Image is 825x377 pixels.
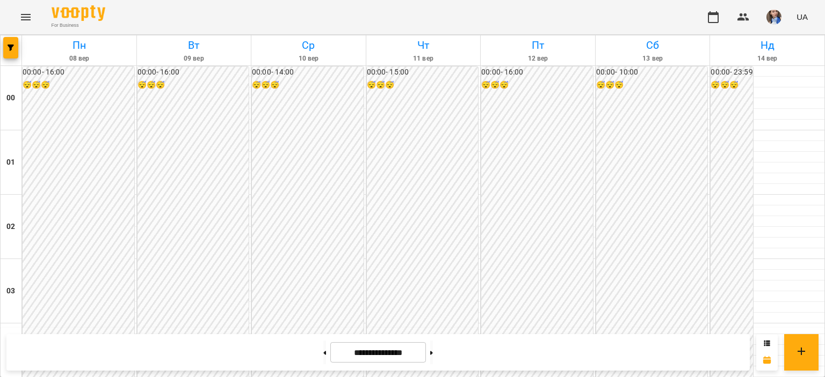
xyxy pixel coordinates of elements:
img: Voopty Logo [52,5,105,21]
h6: 00 [6,92,15,104]
h6: 09 вер [139,54,250,64]
span: UA [797,11,808,23]
h6: 😴😴😴 [481,79,593,91]
h6: 08 вер [24,54,135,64]
button: UA [792,7,812,27]
h6: Чт [368,37,479,54]
h6: Пн [24,37,135,54]
img: 727e98639bf378bfedd43b4b44319584.jpeg [766,10,781,25]
h6: 03 [6,285,15,297]
h6: 12 вер [482,54,594,64]
button: Menu [13,4,39,30]
h6: 😴😴😴 [596,79,708,91]
h6: 😴😴😴 [137,79,249,91]
h6: 😴😴😴 [252,79,364,91]
h6: 00:00 - 16:00 [481,66,593,78]
h6: Вт [139,37,250,54]
h6: 😴😴😴 [711,79,752,91]
h6: 😴😴😴 [23,79,134,91]
h6: 😴😴😴 [367,79,479,91]
h6: Сб [597,37,708,54]
h6: 00:00 - 23:59 [711,66,752,78]
h6: 00:00 - 15:00 [367,66,479,78]
h6: 01 [6,157,15,168]
h6: 02 [6,221,15,233]
h6: 10 вер [253,54,364,64]
h6: 11 вер [368,54,479,64]
h6: Нд [712,37,823,54]
h6: 00:00 - 14:00 [252,66,364,78]
h6: 13 вер [597,54,708,64]
h6: 00:00 - 16:00 [137,66,249,78]
h6: Пт [482,37,594,54]
h6: 00:00 - 10:00 [596,66,708,78]
h6: 14 вер [712,54,823,64]
h6: 00:00 - 16:00 [23,66,134,78]
h6: Ср [253,37,364,54]
span: For Business [52,22,105,29]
